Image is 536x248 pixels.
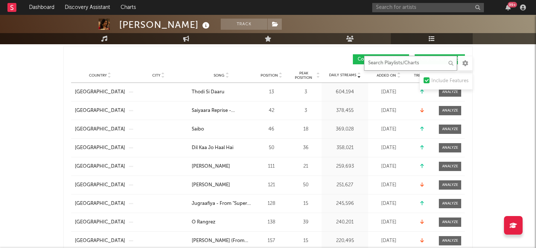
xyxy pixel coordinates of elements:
[192,107,251,115] a: Saiyaara Reprise - [DEMOGRAPHIC_DATA]
[192,237,251,245] a: [PERSON_NAME] (From "Rocky Aur Rani Kii Prem Kahaani")
[192,219,251,226] a: O Rangrez
[370,107,407,115] div: [DATE]
[292,71,315,80] span: Peak Position
[370,126,407,133] div: [DATE]
[370,163,407,170] div: [DATE]
[75,219,125,226] a: [GEOGRAPHIC_DATA]
[192,181,230,189] div: [PERSON_NAME]
[255,219,288,226] div: 138
[255,88,288,96] div: 13
[358,57,398,62] span: Country Charts ( 16 )
[75,88,125,96] a: [GEOGRAPHIC_DATA]
[364,56,457,71] input: Search Playlists/Charts
[214,73,224,78] span: Song
[370,200,407,207] div: [DATE]
[323,200,366,207] div: 245,596
[261,73,278,78] span: Position
[323,126,366,133] div: 369,028
[292,88,320,96] div: 3
[353,54,409,64] button: Country Charts(16)
[192,88,224,96] div: Thodi Si Daaru
[372,3,484,12] input: Search for artists
[75,126,125,133] a: [GEOGRAPHIC_DATA]
[415,54,465,64] button: City Charts(91)
[192,181,251,189] a: [PERSON_NAME]
[323,107,366,115] div: 378,455
[323,219,366,226] div: 240,201
[508,2,517,7] div: 99 +
[75,237,125,245] a: [GEOGRAPHIC_DATA]
[370,237,407,245] div: [DATE]
[75,144,125,152] a: [GEOGRAPHIC_DATA]
[192,219,216,226] div: O Rangrez
[292,200,320,207] div: 15
[292,107,320,115] div: 3
[370,144,407,152] div: [DATE]
[255,200,288,207] div: 128
[255,237,288,245] div: 157
[255,144,288,152] div: 50
[323,237,366,245] div: 220,495
[323,144,366,152] div: 358,021
[292,163,320,170] div: 21
[221,19,267,30] button: Track
[292,126,320,133] div: 18
[323,88,366,96] div: 604,194
[75,181,125,189] a: [GEOGRAPHIC_DATA]
[192,163,251,170] a: [PERSON_NAME]
[89,73,107,78] span: Country
[192,88,251,96] a: Thodi Si Daaru
[192,163,230,170] div: [PERSON_NAME]
[255,181,288,189] div: 121
[119,19,211,31] div: [PERSON_NAME]
[505,4,511,10] button: 99+
[323,163,366,170] div: 259,693
[192,144,251,152] a: Dil Kaa Jo Haal Hai
[255,163,288,170] div: 111
[292,219,320,226] div: 39
[414,73,426,78] span: Trend
[370,219,407,226] div: [DATE]
[192,144,233,152] div: Dil Kaa Jo Haal Hai
[192,126,251,133] a: Saibo
[370,181,407,189] div: [DATE]
[431,77,469,86] div: Include Features
[292,181,320,189] div: 50
[192,200,251,207] a: Jugraafiya - From "Super 30"
[75,163,125,170] a: [GEOGRAPHIC_DATA]
[292,144,320,152] div: 36
[323,181,366,189] div: 251,627
[75,107,125,115] a: [GEOGRAPHIC_DATA]
[192,126,204,133] div: Saibo
[75,200,125,207] a: [GEOGRAPHIC_DATA]
[255,107,288,115] div: 42
[329,73,356,78] span: Daily Streams
[370,88,407,96] div: [DATE]
[292,237,320,245] div: 15
[377,73,396,78] span: Added On
[152,73,160,78] span: City
[255,126,288,133] div: 46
